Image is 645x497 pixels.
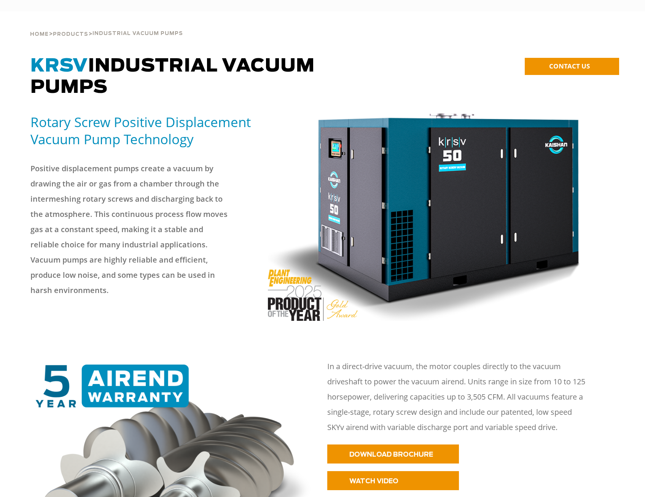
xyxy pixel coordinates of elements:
[349,451,433,458] span: DOWNLOAD BROCHURE
[53,32,88,37] span: Products
[30,113,259,148] h5: Rotary Screw Positive Displacement Vacuum Pump Technology
[30,57,315,97] span: Industrial Vacuum Pumps
[549,62,590,70] span: CONTACT US
[92,31,183,36] span: Industrial Vacuum Pumps
[30,11,183,40] div: > >
[349,478,398,484] span: WATCH VIDEO
[30,32,49,37] span: Home
[327,471,459,490] a: WATCH VIDEO
[53,30,88,37] a: Products
[327,359,589,435] p: In a direct-drive vacuum, the motor couples directly to the vacuum driveshaft to power the vacuum...
[268,113,580,321] img: POY-KRSV
[327,444,459,464] a: DOWNLOAD BROCHURE
[525,58,619,75] a: CONTACT US
[30,57,88,75] span: KRSV
[268,113,580,321] div: POY-KRSV
[30,30,49,37] a: Home
[30,161,233,298] p: Positive displacement pumps create a vacuum by drawing the air or gas from a chamber through the ...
